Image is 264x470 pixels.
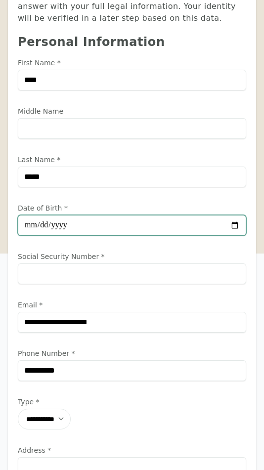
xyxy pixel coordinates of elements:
[18,106,246,116] label: Middle Name
[18,35,165,49] span: Personal Information
[18,445,246,455] label: Address *
[18,397,246,407] label: Type *
[18,203,246,213] label: Date of Birth *
[18,155,246,165] label: Last Name *
[18,300,246,310] label: Email *
[18,252,246,261] label: Social Security Number *
[18,58,246,68] label: First Name *
[18,348,246,358] label: Phone Number *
